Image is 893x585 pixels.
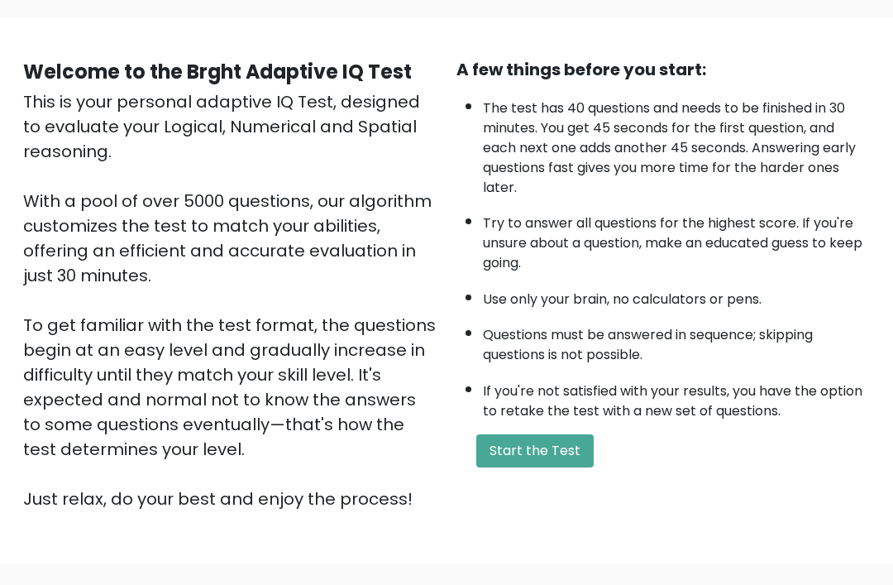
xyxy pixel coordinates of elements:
button: Start the Test [476,434,594,468]
li: Questions must be answered in sequence; skipping questions is not possible. [483,317,870,365]
b: Welcome to the Brght Adaptive IQ Test [23,58,412,85]
li: Use only your brain, no calculators or pens. [483,281,870,309]
li: The test has 40 questions and needs to be finished in 30 minutes. You get 45 seconds for the firs... [483,90,870,198]
li: If you're not satisfied with your results, you have the option to retake the test with a new set ... [483,373,870,421]
div: A few things before you start: [456,57,870,82]
div: This is your personal adaptive IQ Test, designed to evaluate your Logical, Numerical and Spatial ... [23,89,437,511]
li: Try to answer all questions for the highest score. If you're unsure about a question, make an edu... [483,205,870,273]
